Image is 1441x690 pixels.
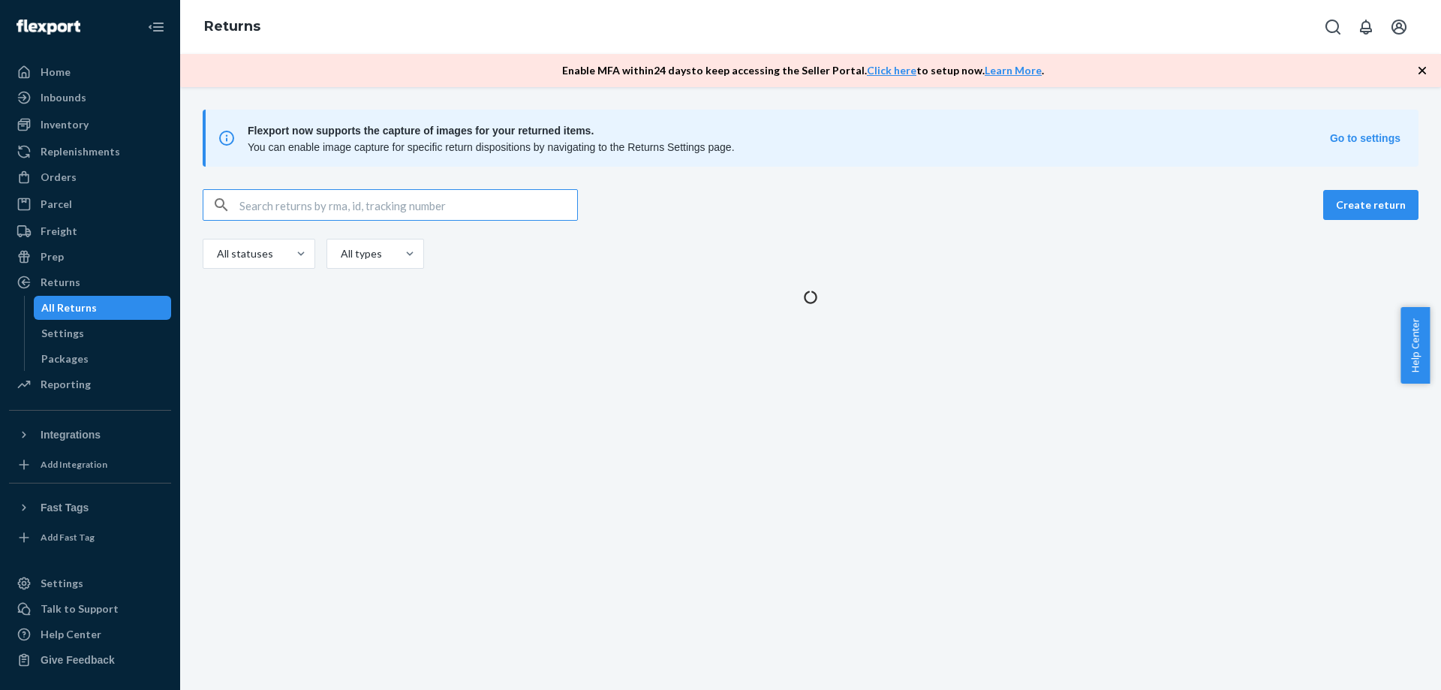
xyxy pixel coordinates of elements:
a: Replenishments [9,140,171,164]
a: Inbounds [9,86,171,110]
span: Flexport now supports the capture of images for your returned items. [248,122,1330,140]
button: Open notifications [1351,12,1381,42]
a: Prep [9,245,171,269]
img: Flexport logo [17,20,80,35]
a: Packages [34,347,172,371]
button: Help Center [1400,307,1430,384]
div: Inventory [41,117,89,132]
a: Freight [9,219,171,243]
div: Help Center [41,627,101,642]
div: Give Feedback [41,652,115,667]
a: Talk to Support [9,597,171,621]
button: Give Feedback [9,648,171,672]
input: Search returns by rma, id, tracking number [239,190,577,220]
div: Prep [41,249,64,264]
a: Inventory [9,113,171,137]
a: Help Center [9,622,171,646]
div: Orders [41,170,77,185]
a: Orders [9,165,171,189]
div: All types [341,246,380,261]
div: Fast Tags [41,500,89,515]
div: Reporting [41,377,91,392]
a: Add Integration [9,453,171,477]
div: All Returns [41,300,97,315]
div: Add Fast Tag [41,531,95,544]
button: Close Navigation [141,12,171,42]
div: Home [41,65,71,80]
div: Parcel [41,197,72,212]
a: Returns [204,18,260,35]
a: Learn More [985,64,1042,77]
div: Talk to Support [41,601,119,616]
button: Integrations [9,423,171,447]
ol: breadcrumbs [192,5,272,49]
a: Reporting [9,372,171,396]
div: Returns [41,275,80,290]
div: Replenishments [41,144,120,159]
div: Settings [41,326,84,341]
button: Create return [1323,190,1418,220]
span: You can enable image capture for specific return dispositions by navigating to the Returns Settin... [248,141,735,153]
div: Freight [41,224,77,239]
button: Open Search Box [1318,12,1348,42]
a: Home [9,60,171,84]
a: Returns [9,270,171,294]
button: Open account menu [1384,12,1414,42]
a: Add Fast Tag [9,526,171,550]
button: Fast Tags [9,496,171,520]
div: Add Integration [41,458,107,471]
div: Packages [41,351,89,366]
div: Integrations [41,427,101,442]
div: Inbounds [41,90,86,105]
button: Go to settings [1330,131,1400,146]
div: All statuses [217,246,271,261]
a: Settings [9,571,171,595]
a: Parcel [9,192,171,216]
a: Settings [34,321,172,345]
a: All Returns [34,296,172,320]
a: Click here [867,64,916,77]
p: Enable MFA within 24 days to keep accessing the Seller Portal. to setup now. . [562,63,1044,78]
div: Settings [41,576,83,591]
